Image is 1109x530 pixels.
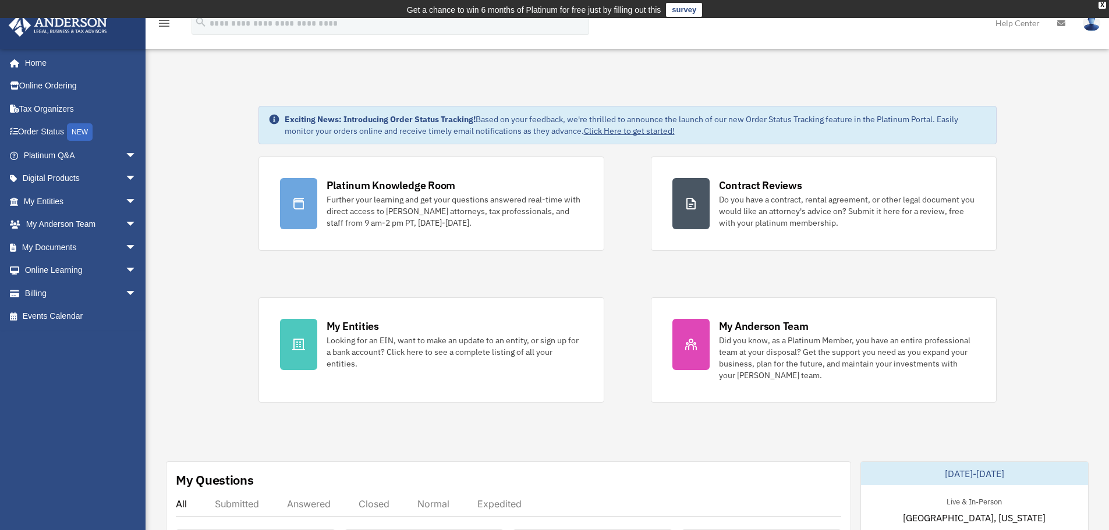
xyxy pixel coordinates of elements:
[285,113,987,137] div: Based on your feedback, we're thrilled to announce the launch of our new Order Status Tracking fe...
[1099,2,1106,9] div: close
[8,282,154,305] a: Billingarrow_drop_down
[327,178,456,193] div: Platinum Knowledge Room
[651,297,997,403] a: My Anderson Team Did you know, as a Platinum Member, you have an entire professional team at your...
[125,236,148,259] span: arrow_drop_down
[719,335,975,381] div: Did you know, as a Platinum Member, you have an entire professional team at your disposal? Get th...
[8,213,154,236] a: My Anderson Teamarrow_drop_down
[215,498,259,510] div: Submitted
[157,20,171,30] a: menu
[125,167,148,191] span: arrow_drop_down
[8,97,154,120] a: Tax Organizers
[417,498,449,510] div: Normal
[937,495,1011,507] div: Live & In-Person
[125,144,148,168] span: arrow_drop_down
[8,259,154,282] a: Online Learningarrow_drop_down
[327,335,583,369] div: Looking for an EIN, want to make an update to an entity, or sign up for a bank account? Click her...
[8,190,154,213] a: My Entitiesarrow_drop_down
[651,156,997,251] a: Contract Reviews Do you have a contract, rental agreement, or other legal document you would like...
[8,236,154,259] a: My Documentsarrow_drop_down
[258,156,604,251] a: Platinum Knowledge Room Further your learning and get your questions answered real-time with dire...
[8,167,154,190] a: Digital Productsarrow_drop_down
[8,74,154,98] a: Online Ordering
[5,14,111,37] img: Anderson Advisors Platinum Portal
[125,190,148,214] span: arrow_drop_down
[67,123,93,141] div: NEW
[719,178,802,193] div: Contract Reviews
[861,462,1088,485] div: [DATE]-[DATE]
[719,319,809,333] div: My Anderson Team
[8,51,148,74] a: Home
[125,213,148,237] span: arrow_drop_down
[8,305,154,328] a: Events Calendar
[8,120,154,144] a: Order StatusNEW
[359,498,389,510] div: Closed
[157,16,171,30] i: menu
[407,3,661,17] div: Get a chance to win 6 months of Platinum for free just by filling out this
[258,297,604,403] a: My Entities Looking for an EIN, want to make an update to an entity, or sign up for a bank accoun...
[176,498,187,510] div: All
[327,319,379,333] div: My Entities
[666,3,702,17] a: survey
[719,194,975,229] div: Do you have a contract, rental agreement, or other legal document you would like an attorney's ad...
[903,511,1046,525] span: [GEOGRAPHIC_DATA], [US_STATE]
[176,471,254,489] div: My Questions
[125,259,148,283] span: arrow_drop_down
[125,282,148,305] span: arrow_drop_down
[327,194,583,229] div: Further your learning and get your questions answered real-time with direct access to [PERSON_NAM...
[584,126,675,136] a: Click Here to get started!
[1083,15,1100,31] img: User Pic
[477,498,522,510] div: Expedited
[287,498,331,510] div: Answered
[285,114,476,125] strong: Exciting News: Introducing Order Status Tracking!
[8,144,154,167] a: Platinum Q&Aarrow_drop_down
[194,16,207,29] i: search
